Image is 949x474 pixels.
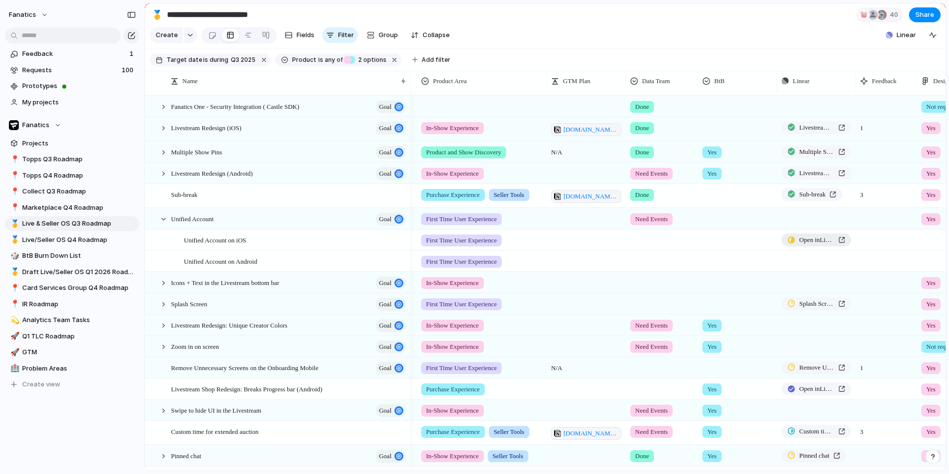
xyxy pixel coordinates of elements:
[426,214,497,224] span: First Time User Experience
[781,145,851,158] a: Multiple Show Pins
[22,97,136,107] span: My projects
[22,332,136,341] span: Q1 TLC Roadmap
[9,235,19,245] button: 🥇
[379,145,391,159] span: goal
[379,361,391,375] span: goal
[426,451,479,461] span: In-Show Experience
[10,298,17,310] div: 📍
[426,257,497,267] span: First Time User Experience
[5,47,139,61] a: Feedback1
[799,363,834,373] span: Remove Unnecessary Screens on the Onboarding Mobile
[184,234,246,245] span: Unified Account on iOS
[355,55,387,64] span: options
[635,147,649,157] span: Done
[322,27,358,43] button: Filter
[926,299,936,309] span: Yes
[799,235,834,245] span: Open in Linear
[376,122,406,135] button: goal
[426,169,479,179] span: In-Show Experience
[426,384,480,394] span: Purchase Experience
[926,214,936,224] span: Yes
[781,167,851,180] a: Livestream Redesign (iOS and Android)
[171,362,318,373] span: Remove Unnecessary Screens on the Onboarding Mobile
[376,362,406,375] button: goal
[379,449,391,463] span: goal
[926,363,936,373] span: Yes
[323,55,343,64] span: any of
[376,213,406,226] button: goal
[856,422,867,437] span: 3
[171,298,207,309] span: Splash Screen
[376,277,406,289] button: goal
[156,30,178,40] span: Create
[167,55,202,64] span: Target date
[376,450,406,463] button: goal
[5,233,139,247] div: 🥇Live/Seller OS Q4 Roadmap
[426,190,480,200] span: Purchase Experience
[5,313,139,328] div: 💫Analytics Team Tasks
[22,267,136,277] span: Draft Live/Seller OS Q1 2026 Roadmap
[5,184,139,199] div: 📍Collect Q3 Roadmap
[297,30,314,40] span: Fields
[171,340,219,352] span: Zoom in on screen
[799,299,834,309] span: Splash Screen
[926,190,936,200] span: Yes
[781,449,846,462] a: Pinned chat
[494,427,524,437] span: Seller Tools
[635,123,649,133] span: Done
[707,147,717,157] span: Yes
[793,76,810,86] span: Linear
[122,65,135,75] span: 100
[5,248,139,263] a: 🎲BtB Burn Down List
[10,218,17,230] div: 🥇
[5,265,139,280] div: 🥇Draft Live/Seller OS Q1 2026 Roadmap
[551,190,621,203] a: [DOMAIN_NAME][URL]
[5,281,139,295] a: 📍Card Services Group Q4 Roadmap
[635,214,668,224] span: Need Events
[5,345,139,360] div: 🚀GTM
[422,55,450,64] span: Add filter
[344,54,388,65] button: 2 options
[379,212,391,226] span: goal
[926,451,936,461] span: Yes
[781,188,842,201] a: Sub-break
[781,234,851,246] a: Open inLinear
[707,169,717,179] span: Yes
[150,27,183,43] button: Create
[781,297,851,310] a: Splash Screen
[9,187,19,196] button: 📍
[171,450,201,461] span: Pinned chat
[149,7,165,23] button: 🥇
[379,167,391,181] span: goal
[376,404,406,417] button: goal
[171,100,300,112] span: Fanatics One - Security Integration ( Castle SDK)
[22,171,136,181] span: Topps Q4 Roadmap
[22,299,136,309] span: IR Roadmap
[5,95,139,110] a: My projects
[9,347,19,357] button: 🚀
[5,216,139,231] div: 🥇Live & Seller OS Q3 Roadmap
[22,379,60,389] span: Create view
[547,358,625,373] span: N/A
[407,27,454,43] button: Collapse
[379,319,391,332] span: goal
[707,451,717,461] span: Yes
[379,30,398,40] span: Group
[5,329,139,344] div: 🚀Q1 TLC Roadmap
[22,49,127,59] span: Feedback
[635,321,668,331] span: Need Events
[9,10,36,20] span: fanatics
[799,147,834,157] span: Multiple Show Pins
[4,7,53,23] button: fanatics
[799,384,834,394] span: Open in Linear
[635,406,668,416] span: Need Events
[182,76,198,86] span: Name
[707,384,717,394] span: Yes
[426,406,479,416] span: In-Show Experience
[635,169,668,179] span: Need Events
[915,10,934,20] span: Share
[379,404,391,418] span: goal
[781,361,851,374] a: Remove Unnecessary Screens on the Onboarding Mobile
[9,364,19,374] button: 🏥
